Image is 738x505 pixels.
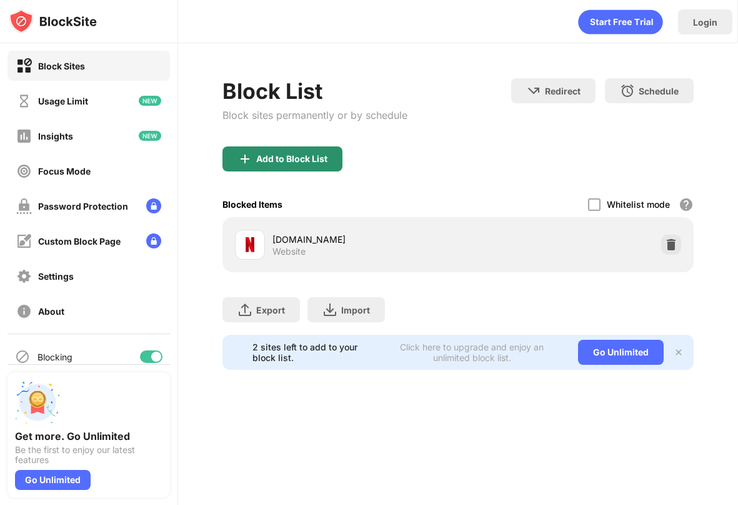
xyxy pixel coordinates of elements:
div: Usage Limit [38,96,88,106]
img: push-unlimited.svg [15,380,60,425]
div: Go Unlimited [578,340,664,365]
img: lock-menu.svg [146,198,161,213]
div: Insights [38,131,73,141]
div: Login [693,17,717,28]
img: customize-block-page-off.svg [16,233,32,249]
div: Custom Block Page [38,236,121,247]
img: password-protection-off.svg [16,198,32,214]
img: favicons [242,237,257,252]
img: lock-menu.svg [146,233,161,248]
div: Focus Mode [38,166,91,176]
div: Schedule [639,86,679,96]
img: new-icon.svg [139,96,161,106]
img: settings-off.svg [16,268,32,284]
div: Redirect [545,86,581,96]
div: Website [272,246,306,257]
img: new-icon.svg [139,131,161,141]
img: time-usage-off.svg [16,93,32,109]
div: About [38,306,64,317]
div: Settings [38,271,74,282]
img: blocking-icon.svg [15,349,30,364]
img: focus-off.svg [16,163,32,179]
div: 2 sites left to add to your block list. [252,342,373,363]
img: about-off.svg [16,304,32,319]
div: Import [341,305,370,315]
img: x-button.svg [674,347,684,357]
div: [DOMAIN_NAME] [272,233,458,246]
div: Block Sites [38,61,85,71]
div: Export [256,305,285,315]
div: Password Protection [38,201,128,212]
div: Blocked Items [222,199,282,210]
div: animation [578,9,663,34]
div: Whitelist mode [607,199,670,210]
div: Go Unlimited [15,470,91,490]
div: Be the first to enjoy our latest features [15,445,162,465]
div: Blocking [37,352,72,362]
div: Block List [222,78,407,104]
div: Block sites permanently or by schedule [222,109,407,121]
div: Get more. Go Unlimited [15,430,162,442]
div: Add to Block List [256,154,327,164]
img: block-on.svg [16,58,32,74]
div: Click here to upgrade and enjoy an unlimited block list. [381,342,563,363]
img: logo-blocksite.svg [9,9,97,34]
img: insights-off.svg [16,128,32,144]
